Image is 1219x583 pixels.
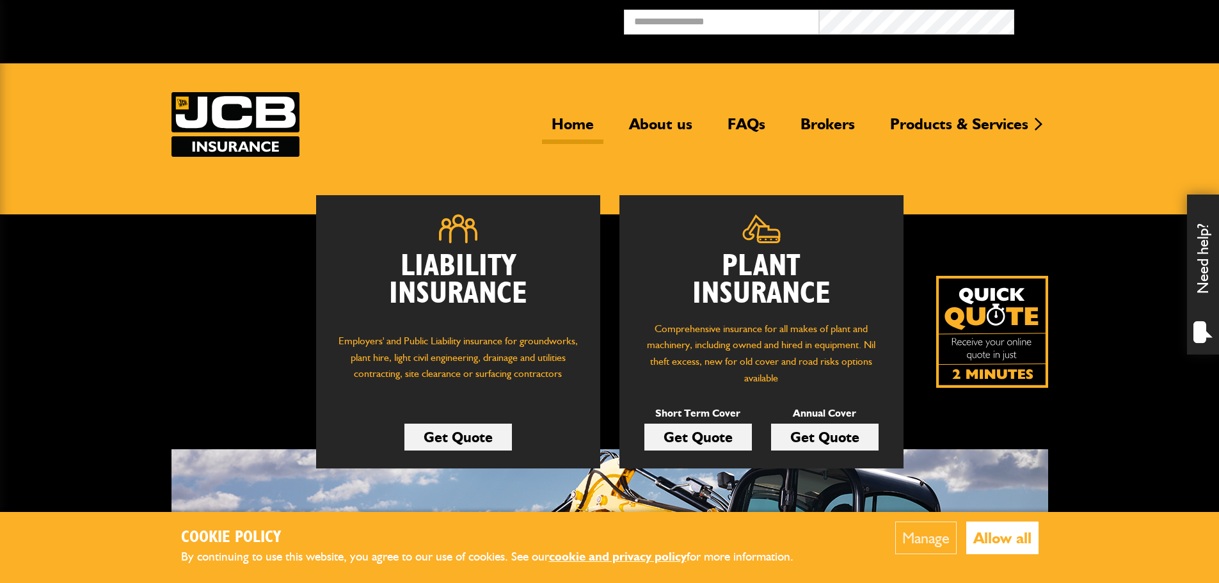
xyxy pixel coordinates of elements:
h2: Liability Insurance [335,253,581,321]
a: About us [619,115,702,144]
a: Get Quote [644,424,752,451]
a: JCB Insurance Services [171,92,299,157]
p: Annual Cover [771,405,879,422]
a: Brokers [791,115,864,144]
p: Employers' and Public Liability insurance for groundworks, plant hire, light civil engineering, d... [335,333,581,394]
button: Allow all [966,522,1039,554]
a: Products & Services [880,115,1038,144]
button: Broker Login [1014,10,1209,29]
div: Need help? [1187,195,1219,355]
a: Get Quote [771,424,879,451]
h2: Cookie Policy [181,528,815,548]
p: Comprehensive insurance for all makes of plant and machinery, including owned and hired in equipm... [639,321,884,386]
p: By continuing to use this website, you agree to our use of cookies. See our for more information. [181,547,815,567]
img: Quick Quote [936,276,1048,388]
a: FAQs [718,115,775,144]
a: Get Quote [404,424,512,451]
a: cookie and privacy policy [549,549,687,564]
img: JCB Insurance Services logo [171,92,299,157]
a: Get your insurance quote isn just 2-minutes [936,276,1048,388]
h2: Plant Insurance [639,253,884,308]
a: Home [542,115,603,144]
p: Short Term Cover [644,405,752,422]
button: Manage [895,522,957,554]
